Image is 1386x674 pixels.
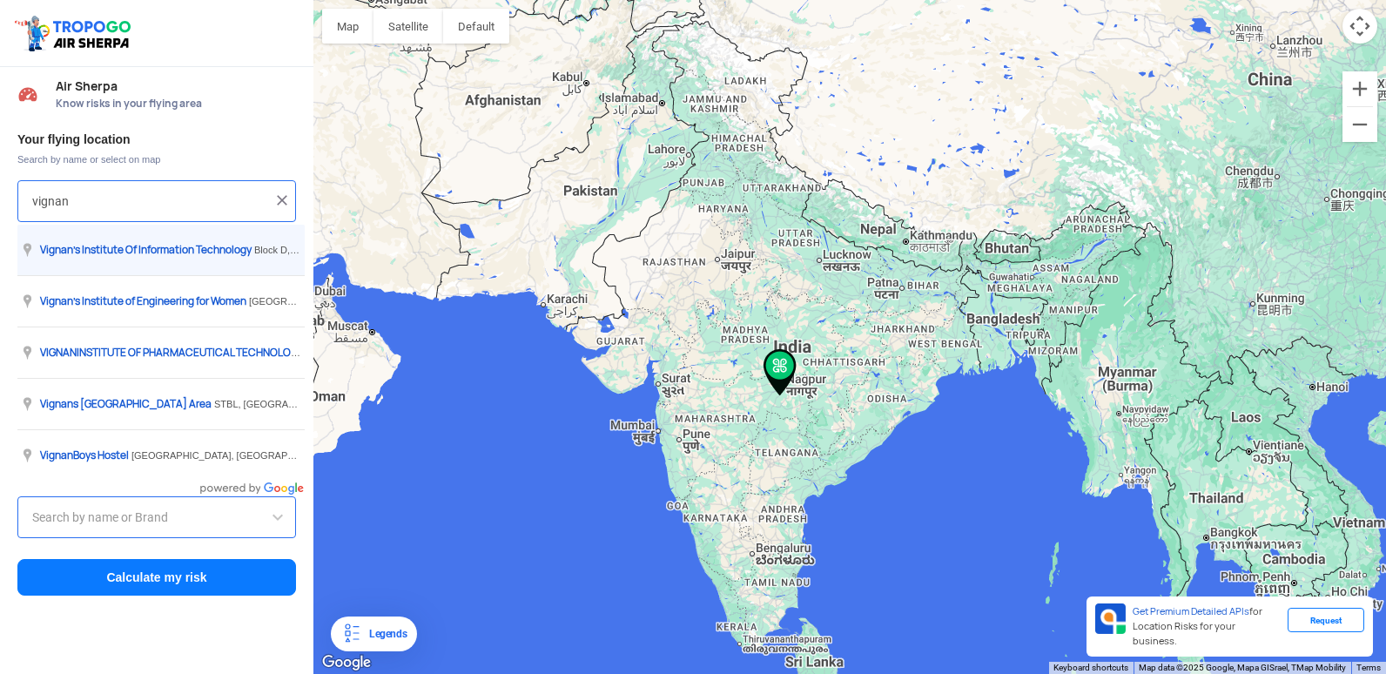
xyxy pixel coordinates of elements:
button: Zoom in [1342,71,1377,106]
span: STBL, [GEOGRAPHIC_DATA], [GEOGRAPHIC_DATA], [GEOGRAPHIC_DATA], [GEOGRAPHIC_DATA] [214,399,658,409]
span: s [GEOGRAPHIC_DATA] Area [40,397,214,411]
span: Air Sherpa [56,79,296,93]
span: Vignan [40,448,73,462]
button: Calculate my risk [17,559,296,596]
span: Block D, [GEOGRAPHIC_DATA], [GEOGRAPHIC_DATA], [GEOGRAPHIC_DATA] [254,245,602,255]
button: Map camera controls [1342,9,1377,44]
span: [GEOGRAPHIC_DATA], [GEOGRAPHIC_DATA], [GEOGRAPHIC_DATA] [131,450,441,461]
div: Legends [362,623,407,644]
img: Google [318,651,375,674]
div: Request [1288,608,1364,632]
img: ic_close.png [273,192,291,209]
span: 's Institute of Engineering for Women [40,294,249,308]
span: INSTITUTE OF PHARMACEUTICAL TECHNOLOGY [40,346,306,360]
span: 's Institute Of Information Technology [40,243,254,257]
input: Search by name or Brand [32,507,281,528]
span: VIGNAN [40,346,77,360]
span: [GEOGRAPHIC_DATA], [GEOGRAPHIC_DATA] [249,296,454,307]
span: Get Premium Detailed APIs [1133,605,1249,617]
a: Terms [1356,663,1381,672]
button: Show street map [322,9,373,44]
a: Open this area in Google Maps (opens a new window) [318,651,375,674]
img: ic_tgdronemaps.svg [13,13,137,53]
span: Vignan [40,397,73,411]
button: Show satellite imagery [373,9,443,44]
span: Know risks in your flying area [56,97,296,111]
span: Vignan [40,243,73,257]
span: Boys Hostel [40,448,131,462]
img: Premium APIs [1095,603,1126,634]
div: for Location Risks for your business. [1126,603,1288,650]
span: Map data ©2025 Google, Mapa GISrael, TMap Mobility [1139,663,1346,672]
h3: Your flying location [17,133,296,145]
img: Risk Scores [17,84,38,104]
button: Zoom out [1342,107,1377,142]
button: Keyboard shortcuts [1053,662,1128,674]
span: Search by name or select on map [17,152,296,166]
span: Vignan [40,294,73,308]
input: Search your flying location [32,191,268,212]
img: Legends [341,623,362,644]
